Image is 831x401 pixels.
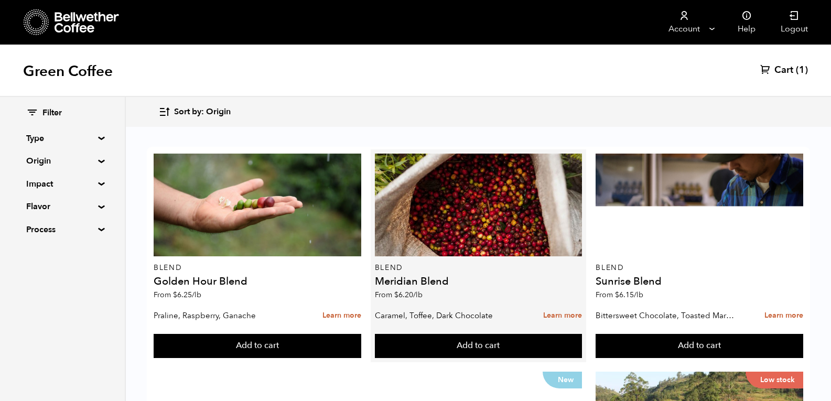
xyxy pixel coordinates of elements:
span: /lb [192,290,201,300]
p: Bittersweet Chocolate, Toasted Marshmallow, Candied Orange, Praline [596,308,737,323]
a: Learn more [322,305,361,327]
span: Cart [774,64,793,77]
button: Add to cart [154,334,361,358]
span: /lb [413,290,423,300]
p: New [543,372,582,388]
summary: Process [26,223,99,236]
summary: Type [26,132,99,145]
h1: Green Coffee [23,62,113,81]
a: Cart (1) [760,64,808,77]
span: From [375,290,423,300]
p: Blend [375,264,582,272]
button: Add to cart [375,334,582,358]
a: Learn more [764,305,803,327]
span: From [596,290,643,300]
button: Add to cart [596,334,803,358]
span: $ [394,290,398,300]
span: $ [173,290,177,300]
p: Caramel, Toffee, Dark Chocolate [375,308,516,323]
span: Sort by: Origin [174,106,231,118]
p: Blend [154,264,361,272]
span: From [154,290,201,300]
span: /lb [634,290,643,300]
a: Learn more [543,305,582,327]
summary: Flavor [26,200,99,213]
p: Praline, Raspberry, Ganache [154,308,295,323]
summary: Origin [26,155,99,167]
summary: Impact [26,178,99,190]
button: Sort by: Origin [158,100,231,124]
p: Blend [596,264,803,272]
span: (1) [796,64,808,77]
bdi: 6.15 [615,290,643,300]
span: Filter [42,107,62,119]
h4: Golden Hour Blend [154,276,361,287]
h4: Meridian Blend [375,276,582,287]
bdi: 6.25 [173,290,201,300]
bdi: 6.20 [394,290,423,300]
h4: Sunrise Blend [596,276,803,287]
span: $ [615,290,619,300]
p: Low stock [746,372,803,388]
